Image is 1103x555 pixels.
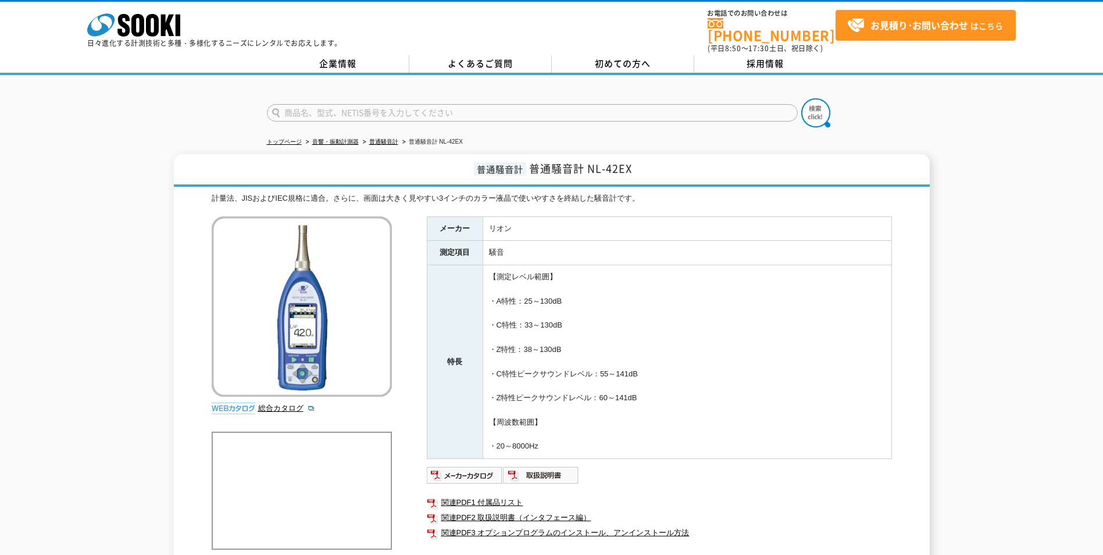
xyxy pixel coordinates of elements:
a: トップページ [267,138,302,145]
a: 採用情報 [694,55,837,73]
a: 取扱説明書 [503,474,579,482]
span: お電話でのお問い合わせは [708,10,836,17]
p: 日々進化する計測技術と多種・多様化するニーズにレンタルでお応えします。 [87,40,342,47]
span: 17:30 [748,43,769,54]
img: webカタログ [212,403,255,414]
input: 商品名、型式、NETIS番号を入力してください [267,104,798,122]
a: [PHONE_NUMBER] [708,18,836,42]
a: 総合カタログ [258,404,315,412]
img: 普通騒音計 NL-42EX [212,216,392,397]
span: (平日 ～ 土日、祝日除く) [708,43,823,54]
img: btn_search.png [801,98,830,127]
span: 初めての方へ [595,57,651,70]
a: 関連PDF1 付属品リスト [427,495,892,510]
td: 【測定レベル範囲】 ・A特性：25～130dB ・C特性：33～130dB ・Z特性：38～130dB ・C特性ピークサウンドレベル：55～141dB ・Z特性ピークサウンドレベル：60～141... [483,265,891,459]
th: 特長 [427,265,483,459]
img: メーカーカタログ [427,466,503,485]
a: 関連PDF3 オプションプログラムのインストール、アンインストール方法 [427,525,892,540]
th: 測定項目 [427,241,483,265]
a: よくあるご質問 [409,55,552,73]
span: 普通騒音計 NL-42EX [529,161,632,176]
span: 8:50 [725,43,741,54]
li: 普通騒音計 NL-42EX [400,136,463,148]
a: 音響・振動計測器 [312,138,359,145]
span: 普通騒音計 [474,162,526,176]
a: 関連PDF2 取扱説明書（インタフェース編） [427,510,892,525]
img: 取扱説明書 [503,466,579,485]
span: はこちら [847,17,1003,34]
strong: お見積り･お問い合わせ [870,18,968,32]
td: 騒音 [483,241,891,265]
a: 企業情報 [267,55,409,73]
a: お見積り･お問い合わせはこちら [836,10,1016,41]
div: 計量法、JISおよびIEC規格に適合。さらに、画面は大きく見やすい3インチのカラー液晶で使いやすさを終結した騒音計です。 [212,193,892,205]
a: メーカーカタログ [427,474,503,482]
a: 普通騒音計 [369,138,398,145]
a: 初めての方へ [552,55,694,73]
td: リオン [483,216,891,241]
th: メーカー [427,216,483,241]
